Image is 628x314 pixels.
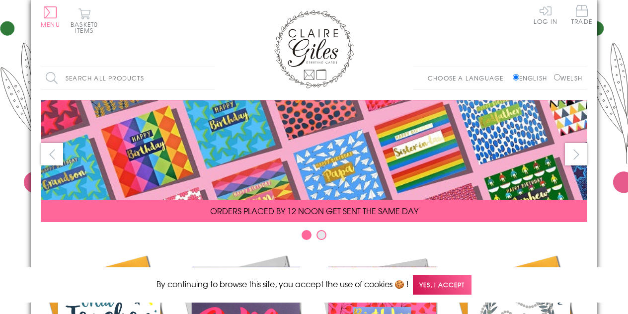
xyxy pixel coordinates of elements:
button: Basket0 items [71,8,98,33]
button: next [565,143,587,165]
label: Welsh [554,74,582,82]
span: 0 items [75,20,98,35]
input: Search all products [41,67,215,89]
div: Carousel Pagination [41,230,587,245]
input: Welsh [554,74,560,80]
input: English [513,74,519,80]
button: Carousel Page 2 [316,230,326,240]
input: Search [205,67,215,89]
span: ORDERS PLACED BY 12 NOON GET SENT THE SAME DAY [210,205,418,217]
button: prev [41,143,63,165]
span: Menu [41,20,60,29]
img: Claire Giles Greetings Cards [274,10,354,88]
button: Menu [41,6,60,27]
a: Trade [571,5,592,26]
span: Yes, I accept [413,275,471,295]
span: Trade [571,5,592,24]
button: Carousel Page 1 (Current Slide) [302,230,312,240]
label: English [513,74,552,82]
a: Log In [534,5,557,24]
p: Choose a language: [428,74,511,82]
